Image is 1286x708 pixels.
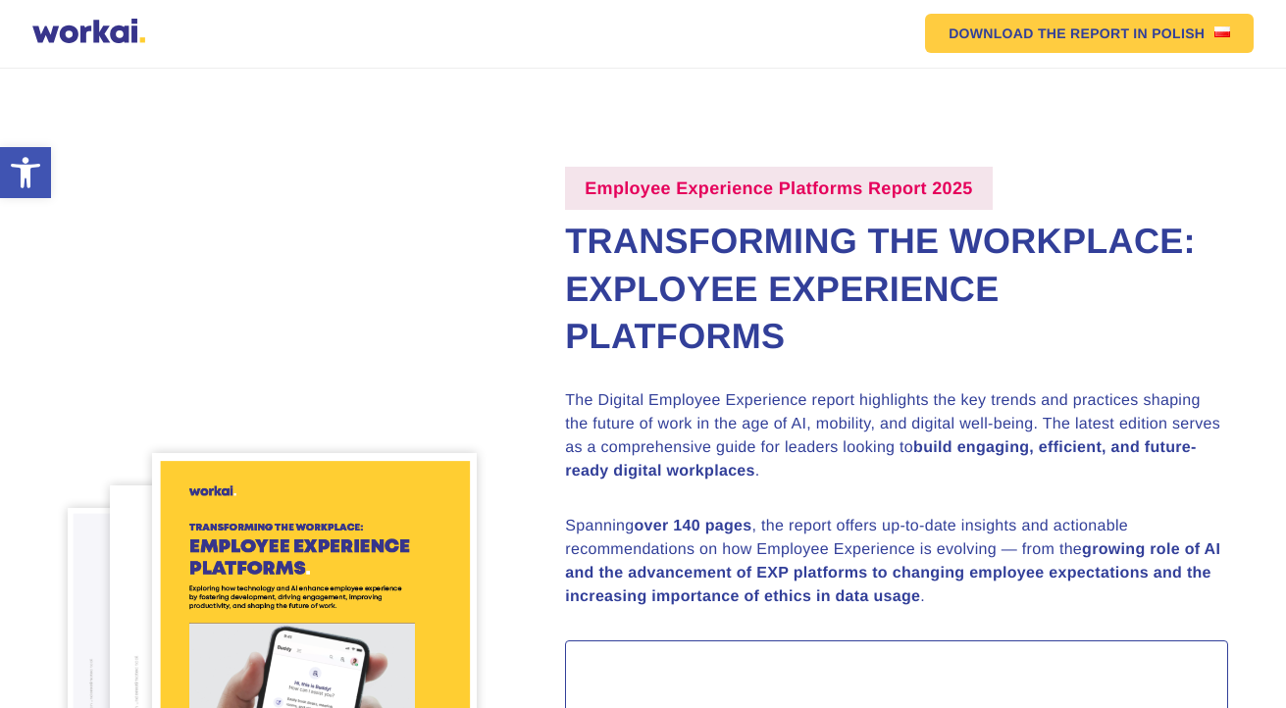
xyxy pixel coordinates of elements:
em: DOWNLOAD THE REPORT [949,26,1129,40]
p: Spanning , the report offers up-to-date insights and actionable recommendations on how Employee E... [565,515,1227,609]
label: Employee Experience Platforms Report 2025 [565,167,992,210]
img: Polish flag [1214,26,1230,37]
strong: over 140 pages [634,518,751,534]
p: The Digital Employee Experience report highlights the key trends and practices shaping the future... [565,389,1227,483]
strong: growing role of AI and the advancement of EXP platforms to changing employee expectations and the... [565,541,1220,605]
a: DOWNLOAD THE REPORTIN POLISHPolish flag [925,14,1254,53]
h2: Transforming the Workplace: Exployee Experience Platforms [565,218,1227,361]
strong: build engaging, efficient, and future-ready digital workplaces [565,439,1196,480]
